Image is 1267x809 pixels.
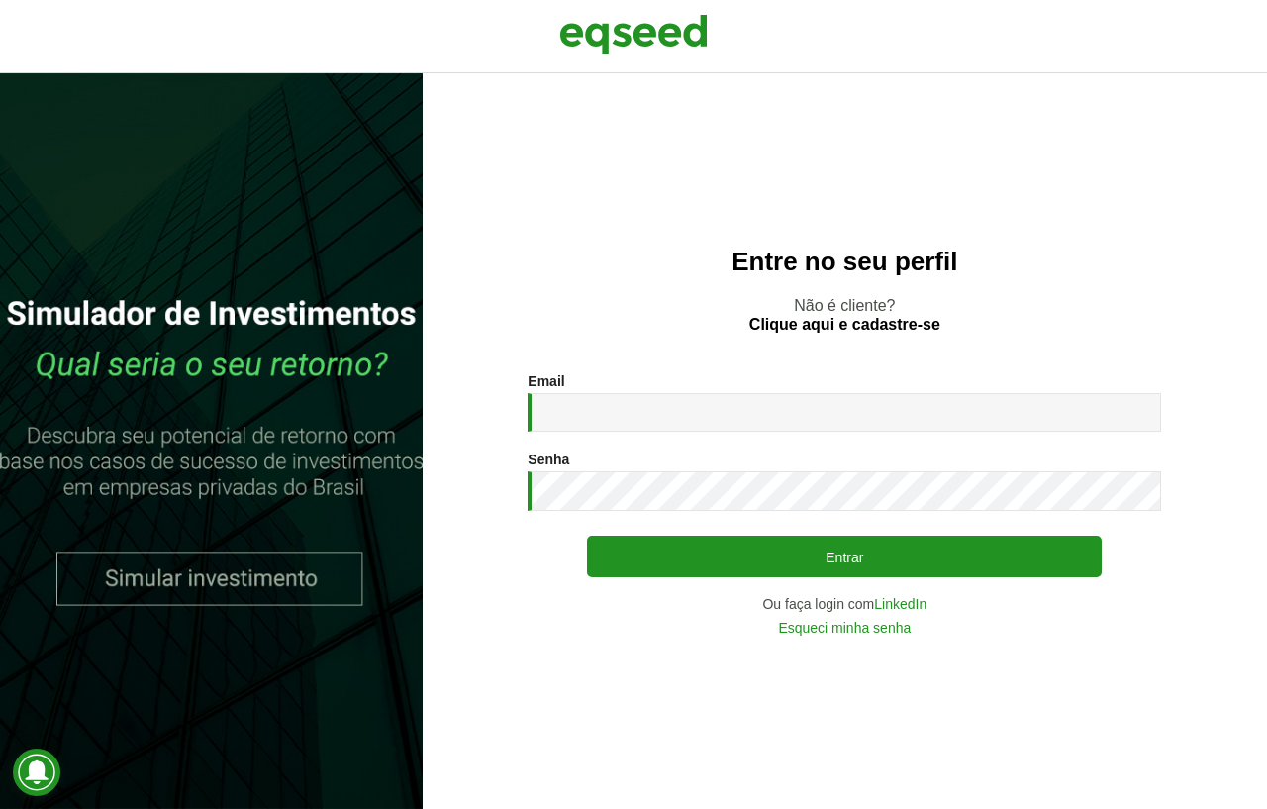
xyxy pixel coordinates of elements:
[462,248,1227,276] h2: Entre no seu perfil
[874,597,926,611] a: LinkedIn
[528,453,569,466] label: Senha
[778,621,911,635] a: Esqueci minha senha
[462,296,1227,334] p: Não é cliente?
[749,317,940,333] a: Clique aqui e cadastre-se
[587,536,1102,577] button: Entrar
[559,10,708,59] img: EqSeed Logo
[528,597,1161,611] div: Ou faça login com
[528,374,564,388] label: Email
